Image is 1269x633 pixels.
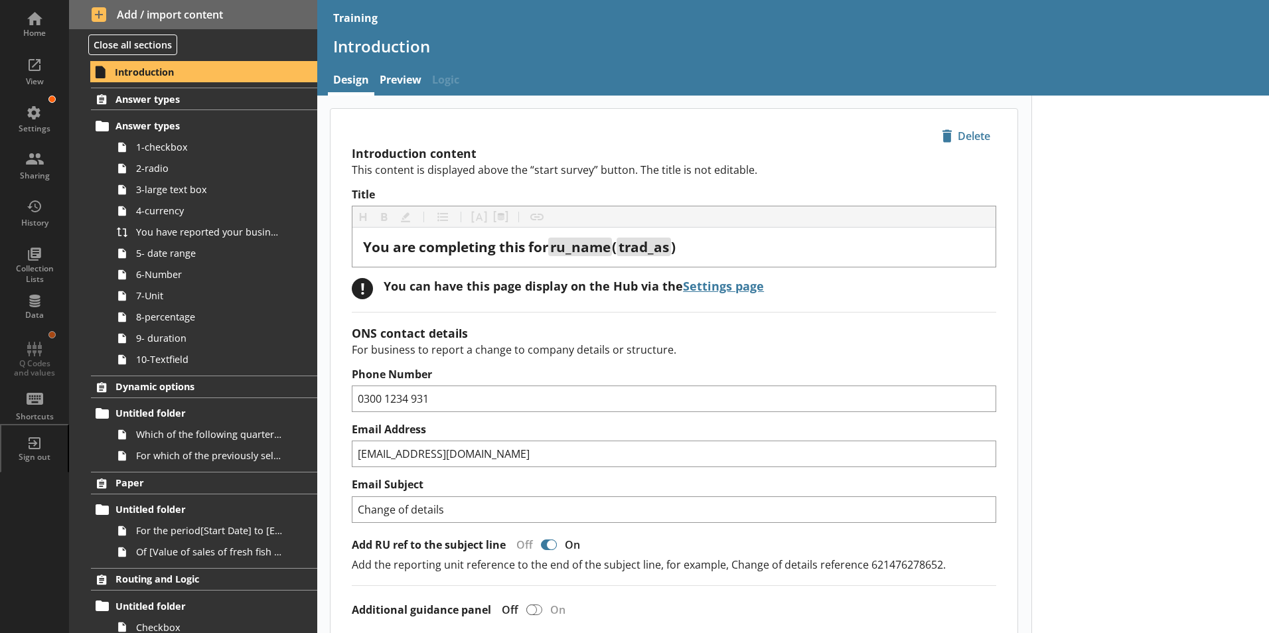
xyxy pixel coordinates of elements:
[560,537,591,552] div: On
[352,325,996,341] h2: ONS contact details
[112,243,317,264] a: 5- date range
[115,600,278,612] span: Untitled folder
[115,380,278,393] span: Dynamic options
[363,238,548,256] span: You are completing this for
[91,499,317,520] a: Untitled folder
[112,328,317,349] a: 9- duration
[936,125,996,147] button: Delete
[328,67,374,96] a: Design
[112,179,317,200] a: 3-large text box
[352,603,491,617] label: Additional guidance panel
[97,499,317,563] li: Untitled folderFor the period[Start Date] to [End Date], what was [Ru Name]'s value of sales of f...
[91,568,317,591] a: Routing and Logic
[352,278,373,299] div: !
[69,376,317,466] li: Dynamic optionsUntitled folderWhich of the following quarters can your business report for?For wh...
[115,119,278,132] span: Answer types
[352,188,996,202] label: Title
[136,226,283,238] span: You have reported your business's total turnover to be [Your business's turnover], is this correct?
[11,310,58,320] div: Data
[374,67,427,96] a: Preview
[115,503,278,516] span: Untitled folder
[136,353,283,366] span: 10-Textfield
[352,557,996,572] p: Add the reporting unit reference to the end of the subject line, for example, Change of details r...
[136,183,283,196] span: 3-large text box
[69,472,317,563] li: PaperUntitled folderFor the period[Start Date] to [End Date], what was [Ru Name]'s value of sales...
[90,61,317,82] a: Introduction
[333,36,1253,56] h1: Introduction
[112,307,317,328] a: 8-percentage
[136,332,283,344] span: 9- duration
[11,28,58,38] div: Home
[619,238,669,256] span: trad_as
[11,263,58,284] div: Collection Lists
[115,476,278,489] span: Paper
[11,171,58,181] div: Sharing
[115,93,278,105] span: Answer types
[550,238,611,256] span: ru_name
[671,238,676,256] span: )
[115,66,278,78] span: Introduction
[11,218,58,228] div: History
[112,349,317,370] a: 10-Textfield
[91,403,317,424] a: Untitled folder
[97,115,317,370] li: Answer types1-checkbox2-radio3-large text box4-currencyYou have reported your business's total tu...
[92,7,295,22] span: Add / import content
[91,115,317,137] a: Answer types
[506,537,538,552] div: Off
[69,88,317,370] li: Answer typesAnswer types1-checkbox2-radio3-large text box4-currencyYou have reported your busines...
[136,311,283,323] span: 8-percentage
[112,541,317,563] a: Of [Value of sales of fresh fish and shellfish] value of sales of fresh fish and shellfish, what ...
[352,145,996,161] h2: Introduction content
[333,11,378,25] div: Training
[91,88,317,110] a: Answer types
[363,238,985,256] div: Title
[352,478,996,492] label: Email Subject
[112,520,317,541] a: For the period[Start Date] to [End Date], what was [Ru Name]'s value of sales of fresh fish and s...
[352,368,996,382] label: Phone Number
[683,278,764,294] a: Settings page
[136,545,283,558] span: Of [Value of sales of fresh fish and shellfish] value of sales of fresh fish and shellfish, what ...
[352,163,996,177] p: This content is displayed above the “start survey” button. The title is not editable.
[936,125,996,147] span: Delete
[97,403,317,466] li: Untitled folderWhich of the following quarters can your business report for?For which of the prev...
[112,424,317,445] a: Which of the following quarters can your business report for?
[136,141,283,153] span: 1-checkbox
[11,76,58,87] div: View
[11,123,58,134] div: Settings
[112,158,317,179] a: 2-radio
[136,449,283,462] span: For which of the previously selected quarters can your business provide turnover for?
[136,524,283,537] span: For the period[Start Date] to [End Date], what was [Ru Name]'s value of sales of fresh fish and s...
[115,407,278,419] span: Untitled folder
[112,222,317,243] a: You have reported your business's total turnover to be [Your business's turnover], is this correct?
[545,602,576,617] div: On
[352,538,506,552] label: Add RU ref to the subject line
[352,342,996,357] p: For business to report a change to company details or structure.
[136,247,283,259] span: 5- date range
[384,278,764,294] div: You can have this page display on the Hub via the
[112,137,317,158] a: 1-checkbox
[112,264,317,285] a: 6-Number
[88,35,177,55] button: Close all sections
[136,289,283,302] span: 7-Unit
[91,376,317,398] a: Dynamic options
[352,423,996,437] label: Email Address
[427,67,465,96] span: Logic
[136,162,283,175] span: 2-radio
[11,411,58,422] div: Shortcuts
[491,602,524,617] div: Off
[91,595,317,616] a: Untitled folder
[112,200,317,222] a: 4-currency
[91,472,317,494] a: Paper
[112,445,317,466] a: For which of the previously selected quarters can your business provide turnover for?
[612,238,617,256] span: (
[115,573,278,585] span: Routing and Logic
[136,204,283,217] span: 4-currency
[11,452,58,462] div: Sign out
[136,428,283,441] span: Which of the following quarters can your business report for?
[136,268,283,281] span: 6-Number
[112,285,317,307] a: 7-Unit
